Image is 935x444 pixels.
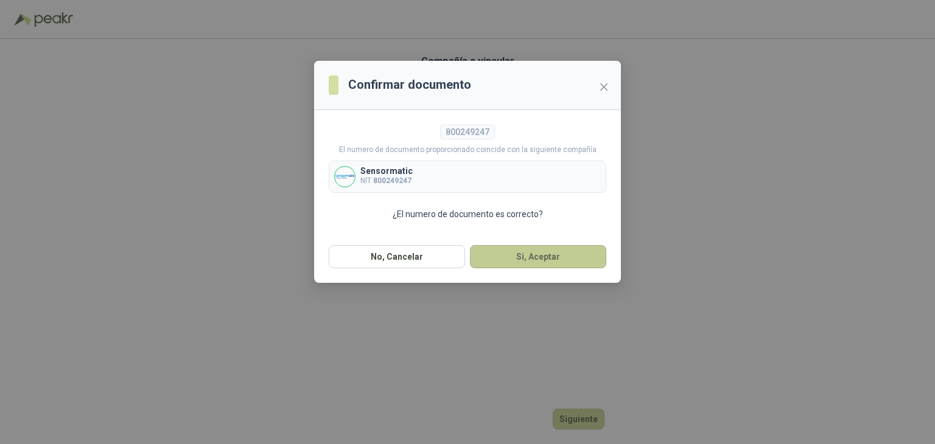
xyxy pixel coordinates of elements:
button: Si, Aceptar [470,245,606,268]
div: 800249247 [440,125,495,139]
span: close [599,82,609,92]
img: Company Logo [335,167,355,187]
b: 800249247 [373,176,411,185]
h3: Confirmar documento [348,75,471,94]
p: El numero de documento proporcionado coincide con la siguiente compañía [329,144,606,156]
p: Sensormatic [360,167,413,175]
p: ¿El numero de documento es correcto? [329,207,606,221]
p: NIT [360,175,413,187]
button: No, Cancelar [329,245,465,268]
button: Close [594,77,614,97]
